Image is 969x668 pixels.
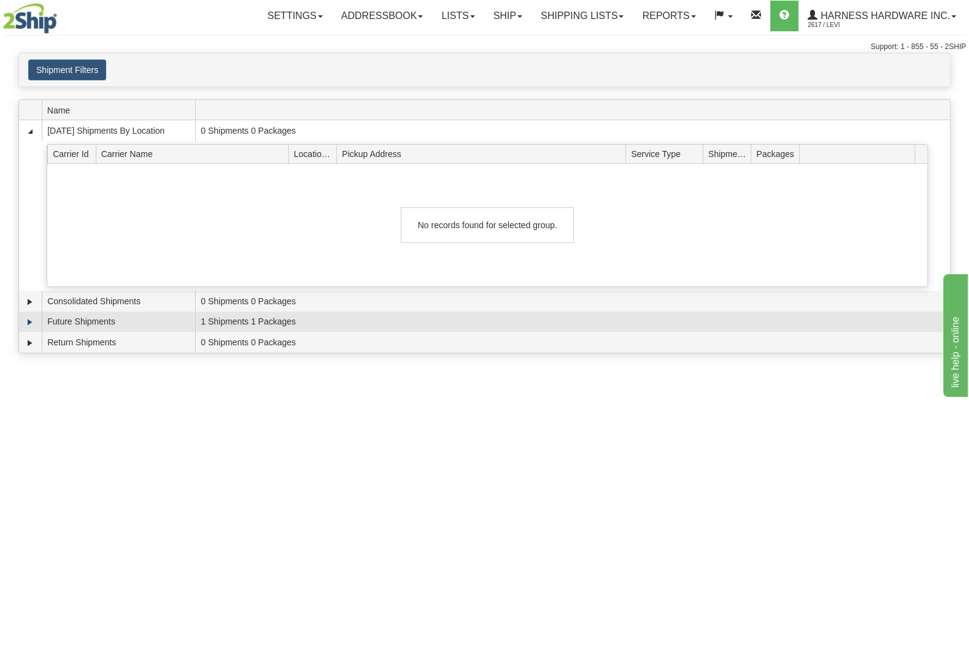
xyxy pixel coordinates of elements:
span: Carrier Name [101,144,288,163]
div: Support: 1 - 855 - 55 - 2SHIP [3,42,966,52]
a: Settings [258,1,332,31]
iframe: chat widget [941,271,968,396]
span: Service Type [631,144,703,163]
a: Lists [432,1,484,31]
a: Expand [24,296,36,308]
img: logo2617.jpg [3,3,57,34]
span: Name [47,101,195,120]
div: No records found for selected group. [401,207,574,243]
span: Harness Hardware Inc. [817,10,950,21]
a: Expand [24,316,36,328]
span: Carrier Id [53,144,96,163]
span: Location Id [294,144,337,163]
td: 0 Shipments 0 Packages [195,291,950,312]
a: Shipping lists [531,1,633,31]
a: Expand [24,337,36,349]
td: Consolidated Shipments [42,291,195,312]
a: Ship [484,1,531,31]
td: 0 Shipments 0 Packages [195,120,950,141]
a: Harness Hardware Inc. 2617 / Levi [798,1,965,31]
span: 2617 / Levi [808,19,900,31]
span: Packages [756,144,799,163]
a: Reports [633,1,705,31]
td: Future Shipments [42,312,195,332]
div: live help - online [9,7,114,22]
td: [DATE] Shipments By Location [42,120,195,141]
span: Pickup Address [342,144,625,163]
td: Return Shipments [42,332,195,353]
td: 0 Shipments 0 Packages [195,332,950,353]
td: 1 Shipments 1 Packages [195,312,950,332]
button: Shipment Filters [28,60,106,80]
a: Addressbook [332,1,433,31]
a: Collapse [24,125,36,137]
span: Shipments [708,144,751,163]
